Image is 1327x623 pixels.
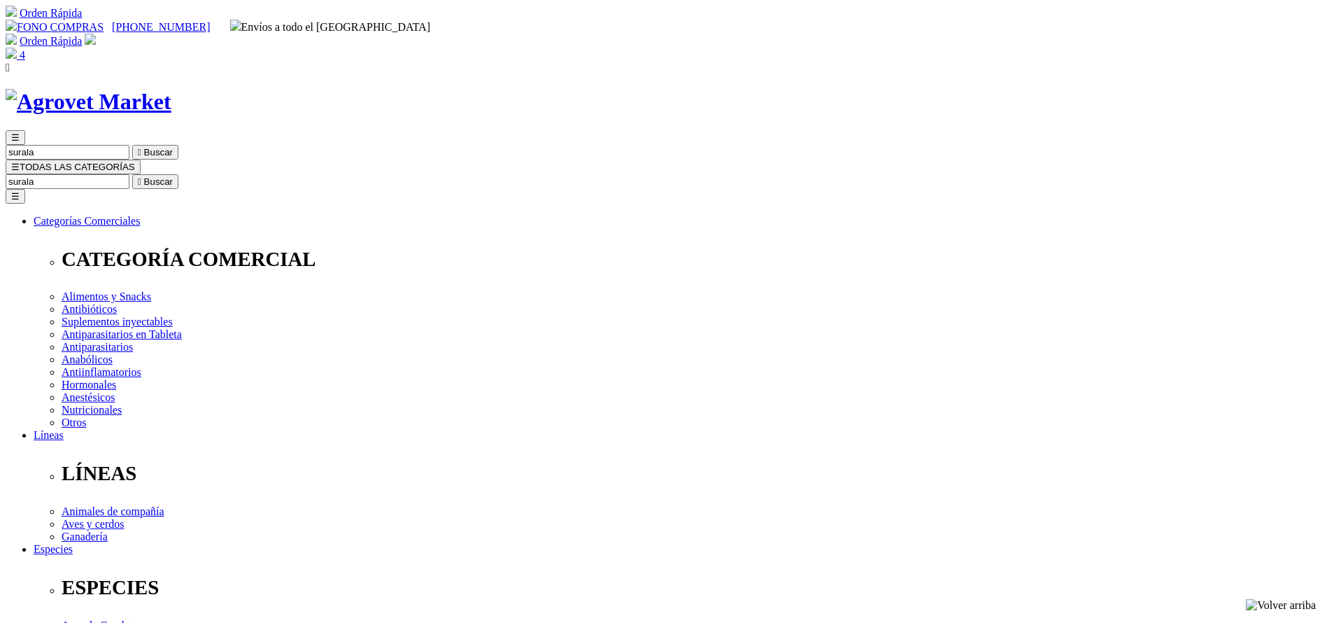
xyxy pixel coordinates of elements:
button:  Buscar [132,174,178,189]
a: Aves y cerdos [62,518,124,530]
a: Especies [34,543,73,555]
button: ☰TODAS LAS CATEGORÍAS [6,160,141,174]
a: Hormonales [62,379,116,391]
img: Volver arriba [1246,599,1316,612]
a: Alimentos y Snacks [62,290,151,302]
a: 4 [6,49,25,61]
a: [PHONE_NUMBER] [112,21,210,33]
button:  Buscar [132,145,178,160]
a: Acceda a su cuenta de cliente [85,35,96,47]
button: ☰ [6,130,25,145]
img: phone.svg [6,20,17,31]
a: Anabólicos [62,353,113,365]
a: Antiinflamatorios [62,366,141,378]
a: Anestésicos [62,391,115,403]
input: Buscar [6,174,129,189]
a: Suplementos inyectables [62,316,173,328]
a: Categorías Comerciales [34,215,140,227]
p: ESPECIES [62,576,1321,599]
span: Envíos a todo el [GEOGRAPHIC_DATA] [230,21,431,33]
a: Orden Rápida [20,35,82,47]
span: Buscar [144,147,173,157]
a: FONO COMPRAS [6,21,104,33]
span: 4 [20,49,25,61]
p: CATEGORÍA COMERCIAL [62,248,1321,271]
i:  [6,62,10,73]
i:  [138,176,141,187]
a: Animales de compañía [62,505,164,517]
img: shopping-bag.svg [6,48,17,59]
a: Antibióticos [62,303,117,315]
img: user.svg [85,34,96,45]
span: ☰ [11,162,20,172]
a: Otros [62,416,87,428]
img: shopping-cart.svg [6,6,17,17]
a: Nutricionales [62,404,122,416]
img: Agrovet Market [6,89,171,115]
span: Buscar [144,176,173,187]
a: Antiparasitarios [62,341,133,353]
span: ☰ [11,132,20,143]
img: delivery-truck.svg [230,20,241,31]
p: LÍNEAS [62,462,1321,485]
a: Ganadería [62,531,108,542]
a: Antiparasitarios en Tableta [62,328,182,340]
button: ☰ [6,189,25,204]
input: Buscar [6,145,129,160]
a: Orden Rápida [20,7,82,19]
i:  [138,147,141,157]
img: shopping-cart.svg [6,34,17,45]
a: Líneas [34,429,64,441]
